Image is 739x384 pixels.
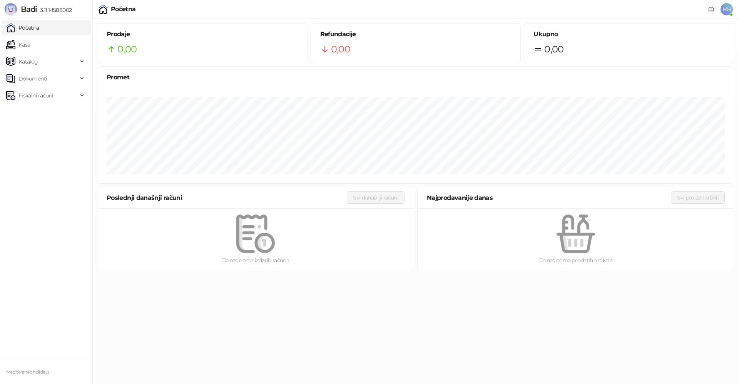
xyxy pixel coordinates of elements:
[18,88,53,103] span: Fiskalni računi
[117,42,137,57] span: 0,00
[320,30,512,39] h5: Refundacije
[107,72,725,82] div: Promet
[37,7,72,13] span: 3.11.1-f588002
[21,5,37,14] span: Badi
[533,30,725,39] h5: Ukupno
[331,42,350,57] span: 0,00
[5,3,17,15] img: Logo
[705,3,717,15] a: Dokumentacija
[6,37,30,52] a: Kasa
[6,369,49,375] small: Mediteraneo holidays
[107,193,347,203] div: Poslednji današnji računi
[110,256,401,265] div: Danas nema izdatih računa
[544,42,563,57] span: 0,00
[427,193,671,203] div: Najprodavanije danas
[107,30,298,39] h5: Prodaje
[671,191,725,204] button: Svi prodati artikli
[18,54,38,69] span: Katalog
[430,256,722,265] div: Danas nema prodatih artikala
[6,20,39,35] a: Početna
[721,3,733,15] span: MH
[347,191,405,204] button: Svi današnji računi
[18,71,47,86] span: Dokumenti
[111,6,136,12] div: Početna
